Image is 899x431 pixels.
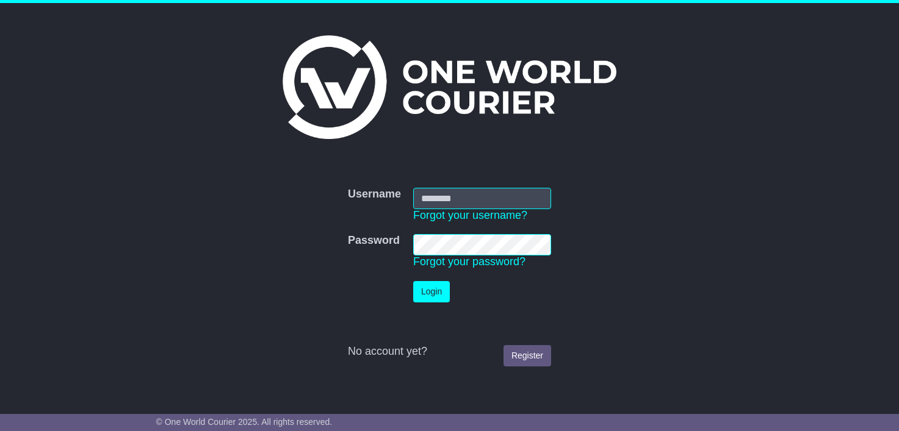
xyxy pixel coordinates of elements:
a: Forgot your username? [413,209,527,221]
div: No account yet? [348,345,551,358]
a: Register [504,345,551,366]
img: One World [283,35,616,139]
button: Login [413,281,450,302]
label: Username [348,188,401,201]
a: Forgot your password? [413,255,525,268]
span: © One World Courier 2025. All rights reserved. [156,417,333,427]
label: Password [348,234,400,248]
